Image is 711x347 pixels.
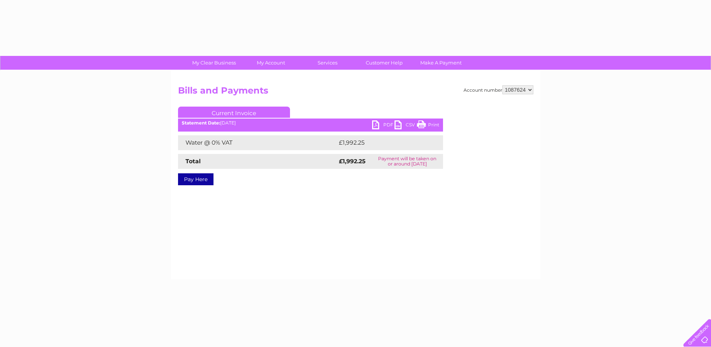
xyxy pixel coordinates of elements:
[353,56,415,70] a: Customer Help
[339,158,365,165] strong: £1,992.25
[185,158,201,165] strong: Total
[178,85,533,100] h2: Bills and Payments
[337,135,431,150] td: £1,992.25
[464,85,533,94] div: Account number
[410,56,472,70] a: Make A Payment
[240,56,302,70] a: My Account
[178,120,443,126] div: [DATE]
[372,120,395,131] a: PDF
[417,120,439,131] a: Print
[178,107,290,118] a: Current Invoice
[183,56,245,70] a: My Clear Business
[395,120,417,131] a: CSV
[182,120,220,126] b: Statement Date:
[178,135,337,150] td: Water @ 0% VAT
[297,56,358,70] a: Services
[372,154,443,169] td: Payment will be taken on or around [DATE]
[178,173,213,185] a: Pay Here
